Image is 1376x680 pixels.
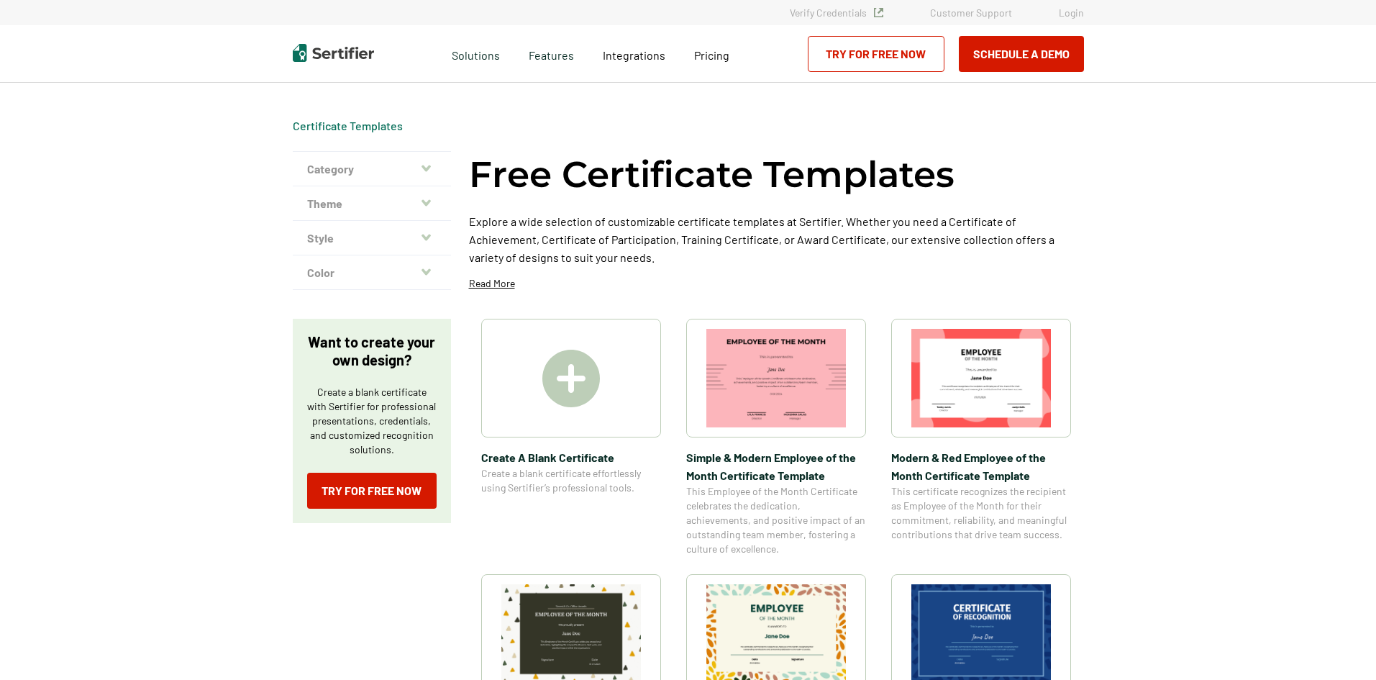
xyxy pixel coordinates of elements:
[469,212,1084,266] p: Explore a wide selection of customizable certificate templates at Sertifier. Whether you need a C...
[293,221,451,255] button: Style
[694,45,729,63] a: Pricing
[293,44,374,62] img: Sertifier | Digital Credentialing Platform
[891,319,1071,556] a: Modern & Red Employee of the Month Certificate TemplateModern & Red Employee of the Month Certifi...
[1059,6,1084,19] a: Login
[293,119,403,132] a: Certificate Templates
[542,350,600,407] img: Create A Blank Certificate
[603,48,665,62] span: Integrations
[307,473,437,509] a: Try for Free Now
[469,276,515,291] p: Read More
[686,484,866,556] span: This Employee of the Month Certificate celebrates the dedication, achievements, and positive impa...
[293,119,403,133] div: Breadcrumb
[603,45,665,63] a: Integrations
[529,45,574,63] span: Features
[293,119,403,133] span: Certificate Templates
[706,329,846,427] img: Simple & Modern Employee of the Month Certificate Template
[911,329,1051,427] img: Modern & Red Employee of the Month Certificate Template
[874,8,883,17] img: Verified
[686,319,866,556] a: Simple & Modern Employee of the Month Certificate TemplateSimple & Modern Employee of the Month C...
[481,448,661,466] span: Create A Blank Certificate
[307,385,437,457] p: Create a blank certificate with Sertifier for professional presentations, credentials, and custom...
[790,6,883,19] a: Verify Credentials
[930,6,1012,19] a: Customer Support
[293,152,451,186] button: Category
[808,36,944,72] a: Try for Free Now
[686,448,866,484] span: Simple & Modern Employee of the Month Certificate Template
[891,448,1071,484] span: Modern & Red Employee of the Month Certificate Template
[307,333,437,369] p: Want to create your own design?
[469,151,954,198] h1: Free Certificate Templates
[694,48,729,62] span: Pricing
[481,466,661,495] span: Create a blank certificate effortlessly using Sertifier’s professional tools.
[293,255,451,290] button: Color
[452,45,500,63] span: Solutions
[891,484,1071,542] span: This certificate recognizes the recipient as Employee of the Month for their commitment, reliabil...
[293,186,451,221] button: Theme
